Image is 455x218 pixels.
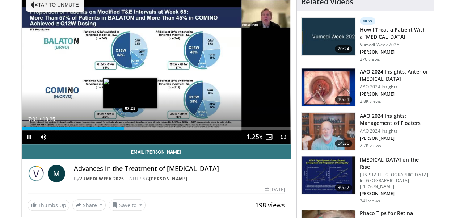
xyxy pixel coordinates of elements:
div: Progress Bar [22,127,291,130]
a: Vumedi Week 2025 [79,176,124,182]
p: 2.7K views [360,143,381,148]
button: Playback Rate [247,130,262,144]
span: 04:36 [335,140,352,147]
span: 20:24 [335,45,352,53]
a: 10:51 AAO 2024 Insights: Anterior [MEDICAL_DATA] AAO 2024 Insights [PERSON_NAME] 2.8K views [301,68,429,106]
button: Pause [22,130,36,144]
img: 8e655e61-78ac-4b3e-a4e7-f43113671c25.150x105_q85_crop-smart_upscale.jpg [302,113,355,150]
button: Enable picture-in-picture mode [262,130,276,144]
a: 20:24 New How I Treat a Patient With a [MEDICAL_DATA] Vumedi Week 2025 [PERSON_NAME] 276 views [301,17,429,62]
a: [PERSON_NAME] [149,176,188,182]
h4: Advances in the Treatment of [MEDICAL_DATA] [74,165,285,173]
button: Save to [109,199,146,211]
p: AAO 2024 Insights [360,84,429,90]
span: 18:25 [42,116,55,122]
img: 02d29458-18ce-4e7f-be78-7423ab9bdffd.jpg.150x105_q85_crop-smart_upscale.jpg [302,18,355,55]
img: fd942f01-32bb-45af-b226-b96b538a46e6.150x105_q85_crop-smart_upscale.jpg [302,68,355,106]
p: 2.8K views [360,98,381,104]
p: 341 views [360,198,380,204]
a: 30:57 [MEDICAL_DATA] on the Rise [US_STATE][GEOGRAPHIC_DATA] in [GEOGRAPHIC_DATA][PERSON_NAME] [P... [301,156,429,204]
a: Thumbs Up [28,200,69,211]
p: [PERSON_NAME] [360,49,429,55]
span: 10:51 [335,96,352,103]
span: 30:57 [335,184,352,191]
p: [US_STATE][GEOGRAPHIC_DATA] in [GEOGRAPHIC_DATA][PERSON_NAME] [360,172,429,189]
p: [PERSON_NAME] [360,191,429,197]
div: By FEATURING [74,176,285,182]
h3: [MEDICAL_DATA] on the Rise [360,156,429,171]
h3: AAO 2024 Insights: Anterior [MEDICAL_DATA] [360,68,429,83]
span: 198 views [255,201,285,209]
p: 276 views [360,56,380,62]
span: 7:01 [28,116,38,122]
span: / [40,116,41,122]
a: Email [PERSON_NAME] [22,144,291,159]
div: [DATE] [265,186,285,193]
p: [PERSON_NAME] [360,135,429,141]
img: 4ce8c11a-29c2-4c44-a801-4e6d49003971.150x105_q85_crop-smart_upscale.jpg [302,156,355,194]
img: image.jpeg [103,78,157,108]
p: Vumedi Week 2025 [360,42,429,48]
h3: AAO 2024 Insights: Management of Floaters [360,112,429,127]
img: Vumedi Week 2025 [28,165,45,182]
a: 04:36 AAO 2024 Insights: Management of Floaters AAO 2024 Insights [PERSON_NAME] 2.7K views [301,112,429,151]
button: Share [72,199,106,211]
p: AAO 2024 Insights [360,128,429,134]
button: Fullscreen [276,130,291,144]
p: New [360,17,376,25]
button: Mute [36,130,51,144]
a: M [48,165,65,182]
p: [PERSON_NAME] [360,91,429,97]
h3: How I Treat a Patient With a [MEDICAL_DATA] [360,26,429,41]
